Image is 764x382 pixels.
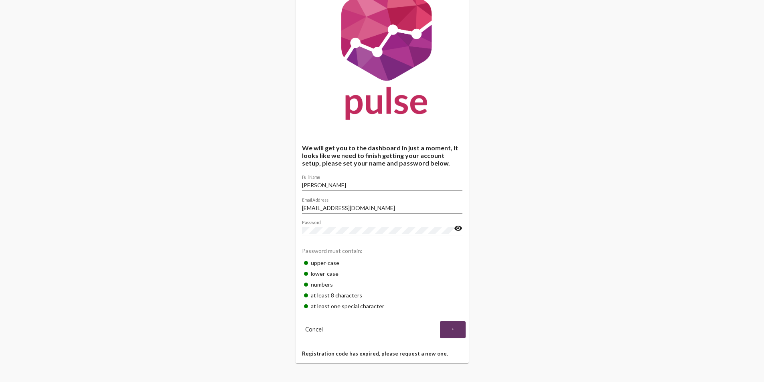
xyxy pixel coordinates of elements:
span: Cancel [305,326,323,333]
div: lower-case [302,268,462,279]
div: numbers [302,279,462,290]
div: Password must contain: [302,243,462,257]
div: at least 8 characters [302,290,462,301]
button: Cancel [299,321,329,338]
h5: Registration code has expired, please request a new one. [302,350,462,357]
div: upper-case [302,257,462,268]
h4: We will get you to the dashboard in just a moment, it looks like we need to finish getting your a... [302,144,462,167]
div: at least one special character [302,301,462,311]
mat-icon: visibility [454,224,462,233]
